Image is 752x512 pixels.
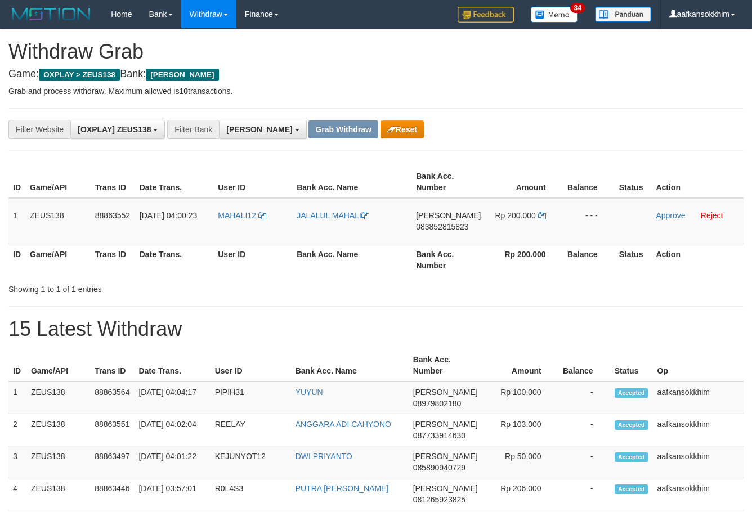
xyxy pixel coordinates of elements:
span: Accepted [615,452,648,462]
th: Amount [485,166,562,198]
td: - [558,381,610,414]
span: Copy 083852815823 to clipboard [416,222,468,231]
td: Rp 103,000 [482,414,558,446]
td: KEJUNYOT12 [211,446,291,478]
span: [PERSON_NAME] [416,211,481,220]
th: Action [651,166,744,198]
td: - - - [563,198,615,244]
td: ZEUS138 [25,198,91,244]
th: ID [8,244,25,276]
span: [PERSON_NAME] [413,484,478,493]
strong: 10 [179,87,188,96]
h1: Withdraw Grab [8,41,744,63]
a: ANGGARA ADI CAHYONO [296,420,391,429]
th: Trans ID [91,244,135,276]
img: Button%20Memo.svg [531,7,578,23]
td: 4 [8,478,26,510]
td: Rp 100,000 [482,381,558,414]
span: Copy 08979802180 to clipboard [413,399,462,408]
th: Status [615,244,652,276]
button: Reset [381,120,424,138]
td: 88863551 [90,414,134,446]
th: Action [651,244,744,276]
span: Accepted [615,420,648,430]
th: Bank Acc. Name [292,244,411,276]
span: Copy 085890940729 to clipboard [413,463,465,472]
th: Game/API [25,166,91,198]
img: Feedback.jpg [458,7,514,23]
a: PUTRA [PERSON_NAME] [296,484,389,493]
th: Date Trans. [134,349,210,381]
span: Copy 081265923825 to clipboard [413,495,465,504]
th: ID [8,349,26,381]
th: Status [615,166,652,198]
td: [DATE] 03:57:01 [134,478,210,510]
td: 3 [8,446,26,478]
a: DWI PRIYANTO [296,452,352,461]
th: User ID [211,349,291,381]
th: User ID [213,244,292,276]
th: Trans ID [91,166,135,198]
span: Accepted [615,484,648,494]
td: - [558,414,610,446]
th: Bank Acc. Number [409,349,482,381]
th: Date Trans. [135,244,214,276]
th: Rp 200.000 [485,244,562,276]
span: 88863552 [95,211,130,220]
td: R0L4S3 [211,478,291,510]
th: Bank Acc. Number [411,166,485,198]
span: Accepted [615,388,648,398]
p: Grab and process withdraw. Maximum allowed is transactions. [8,86,744,97]
td: [DATE] 04:02:04 [134,414,210,446]
span: [PERSON_NAME] [413,420,478,429]
a: YUYUN [296,388,323,397]
button: [PERSON_NAME] [219,120,306,139]
td: - [558,478,610,510]
h1: 15 Latest Withdraw [8,318,744,340]
td: 1 [8,381,26,414]
td: 1 [8,198,25,244]
span: [PERSON_NAME] [413,388,478,397]
span: OXPLAY > ZEUS138 [39,69,120,81]
td: Rp 50,000 [482,446,558,478]
img: panduan.png [595,7,651,22]
th: Balance [563,166,615,198]
th: Date Trans. [135,166,214,198]
th: Game/API [25,244,91,276]
td: ZEUS138 [26,414,90,446]
th: Status [610,349,653,381]
span: [DATE] 04:00:23 [140,211,197,220]
button: [OXPLAY] ZEUS138 [70,120,165,139]
span: 34 [570,3,585,13]
td: 88863497 [90,446,134,478]
td: [DATE] 04:04:17 [134,381,210,414]
td: PIPIH31 [211,381,291,414]
td: - [558,446,610,478]
td: ZEUS138 [26,446,90,478]
td: REELAY [211,414,291,446]
a: Approve [656,211,685,220]
td: 88863446 [90,478,134,510]
span: [PERSON_NAME] [146,69,218,81]
td: 2 [8,414,26,446]
span: [PERSON_NAME] [226,125,292,134]
th: Bank Acc. Name [292,166,411,198]
span: [OXPLAY] ZEUS138 [78,125,151,134]
th: User ID [213,166,292,198]
span: Copy 087733914630 to clipboard [413,431,465,440]
th: Amount [482,349,558,381]
th: Balance [558,349,610,381]
td: ZEUS138 [26,478,90,510]
div: Filter Website [8,120,70,139]
h4: Game: Bank: [8,69,744,80]
a: MAHALI12 [218,211,266,220]
th: Op [653,349,744,381]
th: Balance [563,244,615,276]
th: Bank Acc. Number [411,244,485,276]
th: Bank Acc. Name [291,349,409,381]
td: aafkansokkhim [653,414,744,446]
div: Showing 1 to 1 of 1 entries [8,279,305,295]
td: ZEUS138 [26,381,90,414]
a: JALALUL MAHALI [297,211,369,220]
td: aafkansokkhim [653,478,744,510]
